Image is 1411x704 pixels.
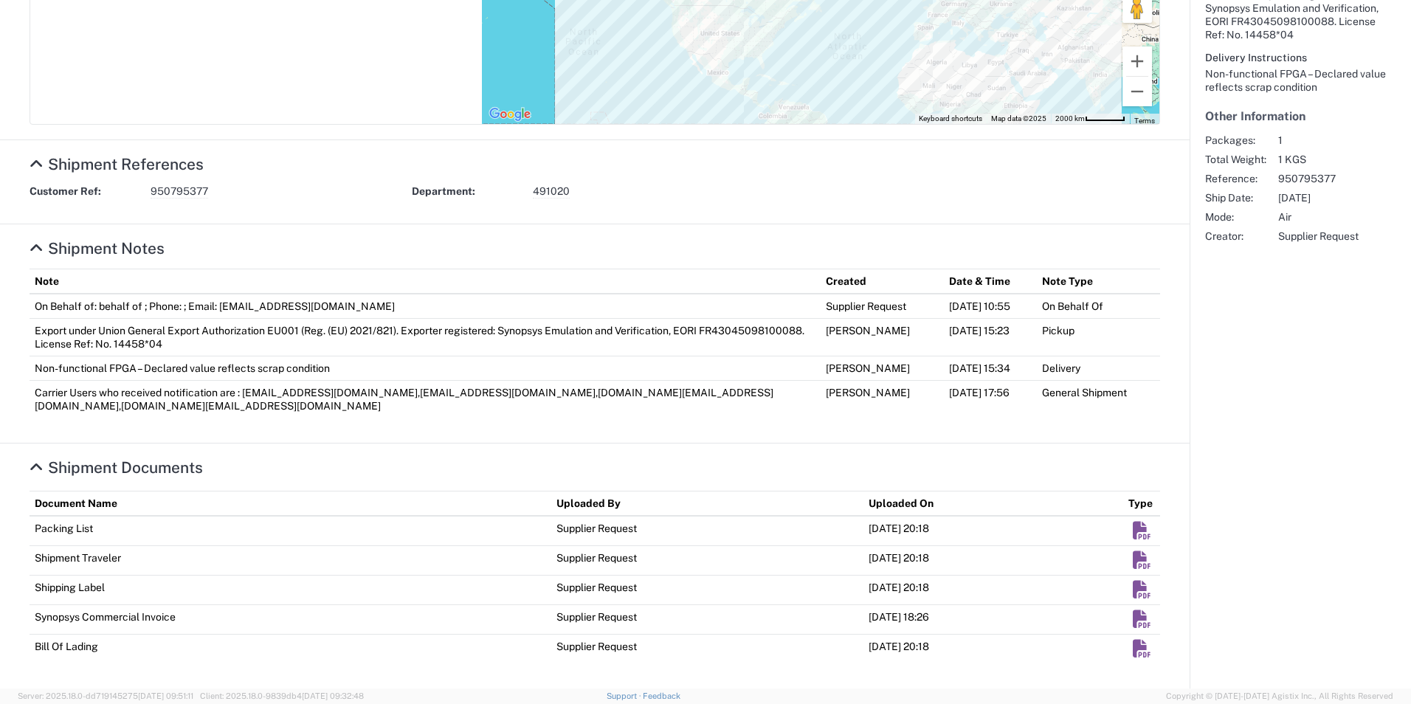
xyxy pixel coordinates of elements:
th: Type [1123,491,1160,516]
h5: Other Information [1205,109,1396,123]
button: Map Scale: 2000 km per 51 pixels [1051,114,1130,124]
td: [PERSON_NAME] [821,319,943,356]
td: Shipment Traveler [30,545,551,575]
span: 491020 [533,184,570,199]
td: On Behalf Of [1037,294,1161,319]
td: Supplier Request [551,634,864,663]
strong: Customer Ref: [30,184,140,199]
th: Created [821,269,943,294]
button: Zoom out [1122,77,1152,106]
td: [DATE] 20:18 [863,575,1123,604]
span: [DATE] 09:51:11 [138,691,193,700]
td: Non-functional FPGA – Declared value reflects scrap condition [30,356,821,381]
span: Creator: [1205,230,1266,243]
td: [DATE] 20:18 [863,516,1123,546]
span: 950795377 [1278,172,1359,185]
td: [DATE] 10:55 [944,294,1037,319]
td: General Shipment [1037,381,1161,418]
a: Feedback [643,691,680,700]
a: Hide Details [30,155,204,173]
button: Zoom in [1122,46,1152,76]
th: Note Type [1037,269,1161,294]
button: Keyboard shortcuts [919,114,982,124]
a: Support [607,691,644,700]
span: Supplier Request [1278,230,1359,243]
h6: Delivery Instructions [1205,52,1396,64]
div: Non-functional FPGA – Declared value reflects scrap condition [1205,67,1396,94]
span: Reference: [1205,172,1266,185]
td: Packing List [30,516,551,546]
th: Date & Time [944,269,1037,294]
td: Supplier Request [821,294,943,319]
td: [DATE] 15:23 [944,319,1037,356]
span: Map data ©2025 [991,114,1046,122]
a: Terms [1134,117,1155,125]
span: 1 [1278,134,1359,147]
td: Supplier Request [551,575,864,604]
em: Download [1133,610,1151,629]
em: Download [1133,581,1151,599]
td: [DATE] 20:18 [863,545,1123,575]
table: Shipment Documents [30,491,1160,663]
table: Shipment Notes [30,269,1160,418]
td: Bill Of Lading [30,634,551,663]
em: Download [1133,551,1151,570]
span: Mode: [1205,210,1266,224]
span: Server: 2025.18.0-dd719145275 [18,691,193,700]
strong: Department: [412,184,522,199]
th: Uploaded By [551,491,864,516]
td: Supplier Request [551,545,864,575]
span: Copyright © [DATE]-[DATE] Agistix Inc., All Rights Reserved [1166,689,1393,703]
td: Supplier Request [551,604,864,634]
td: [PERSON_NAME] [821,356,943,381]
span: [DATE] 09:32:48 [302,691,364,700]
td: Synopsys Commercial Invoice [30,604,551,634]
td: [DATE] 17:56 [944,381,1037,418]
span: [DATE] [1278,191,1359,204]
a: Open this area in Google Maps (opens a new window) [486,105,534,124]
td: [DATE] 15:34 [944,356,1037,381]
span: 950795377 [151,184,208,199]
td: Delivery [1037,356,1161,381]
span: Total Weight: [1205,153,1266,166]
td: Export under Union General Export Authorization EU001 (Reg. (EU) 2021/821). Exporter registered: ... [30,319,821,356]
em: Download [1133,522,1151,540]
span: Air [1278,210,1359,224]
td: [PERSON_NAME] [821,381,943,418]
span: Ship Date: [1205,191,1266,204]
td: [DATE] 18:26 [863,604,1123,634]
th: Note [30,269,821,294]
td: Pickup [1037,319,1161,356]
span: 2000 km [1055,114,1085,122]
th: Document Name [30,491,551,516]
span: Client: 2025.18.0-9839db4 [200,691,364,700]
img: Google [486,105,534,124]
em: Download [1133,640,1151,658]
td: Carrier Users who received notification are : [EMAIL_ADDRESS][DOMAIN_NAME],[EMAIL_ADDRESS][DOMAIN... [30,381,821,418]
a: Hide Details [30,458,203,477]
td: [DATE] 20:18 [863,634,1123,663]
span: Packages: [1205,134,1266,147]
a: Hide Details [30,239,165,258]
td: Shipping Label [30,575,551,604]
span: 1 KGS [1278,153,1359,166]
td: Supplier Request [551,516,864,546]
td: On Behalf of: behalf of ; Phone: ; Email: [EMAIL_ADDRESS][DOMAIN_NAME] [30,294,821,319]
th: Uploaded On [863,491,1123,516]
